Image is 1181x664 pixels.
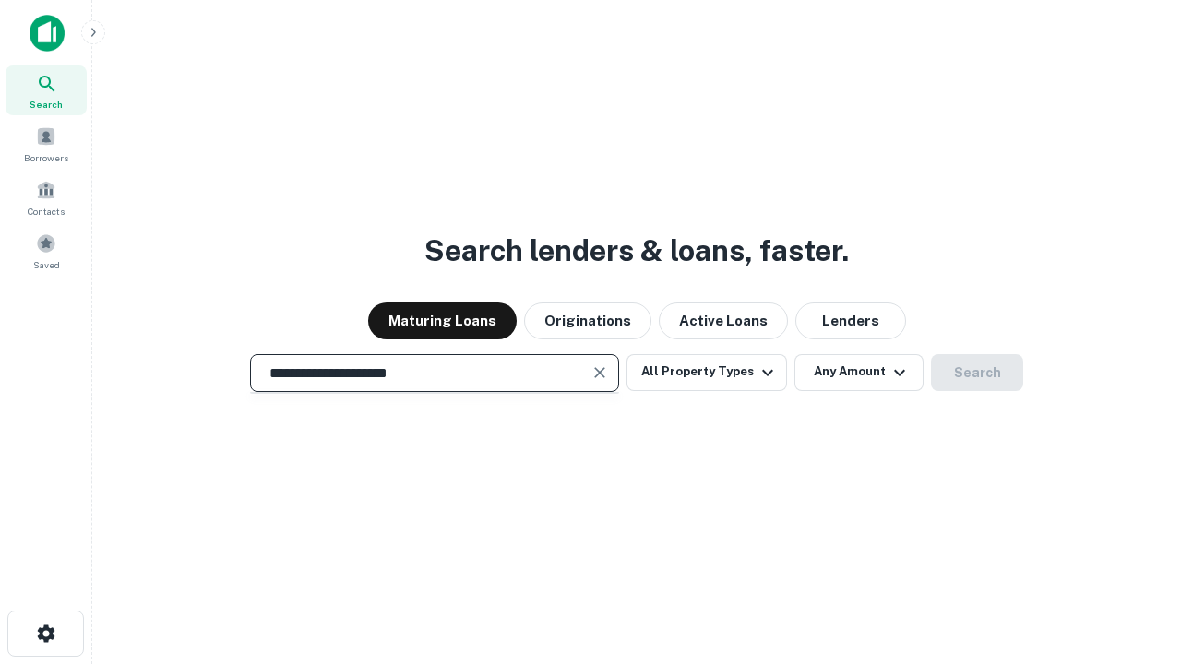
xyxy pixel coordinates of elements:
[33,257,60,272] span: Saved
[424,229,849,273] h3: Search lenders & loans, faster.
[587,360,613,385] button: Clear
[626,354,787,391] button: All Property Types
[659,302,788,339] button: Active Loans
[6,226,87,276] a: Saved
[795,302,906,339] button: Lenders
[24,150,68,165] span: Borrowers
[30,15,65,52] img: capitalize-icon.png
[524,302,651,339] button: Originations
[6,65,87,115] a: Search
[30,97,63,112] span: Search
[368,302,517,339] button: Maturing Loans
[6,172,87,222] a: Contacts
[6,119,87,169] a: Borrowers
[1089,457,1181,546] iframe: Chat Widget
[794,354,924,391] button: Any Amount
[28,204,65,219] span: Contacts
